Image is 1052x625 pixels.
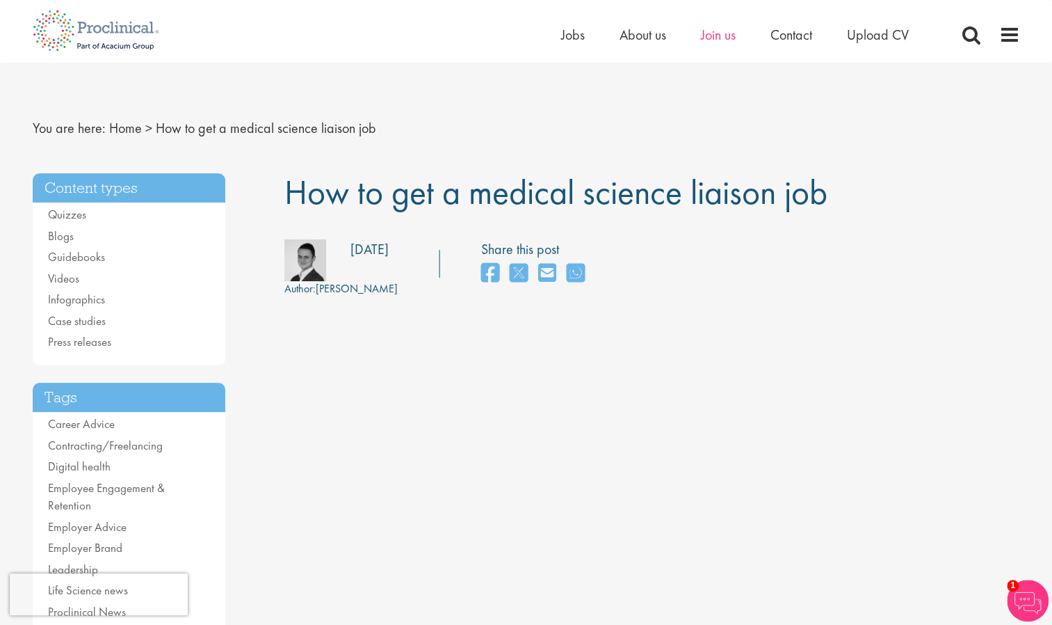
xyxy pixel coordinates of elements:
span: You are here: [33,119,106,137]
h3: Tags [33,383,226,413]
a: share on facebook [481,259,499,289]
a: share on twitter [510,259,528,289]
span: How to get a medical science liaison job [284,170,827,214]
a: Proclinical News [48,604,126,619]
label: Share this post [481,239,592,260]
h3: Content types [33,173,226,203]
a: Blogs [48,228,74,244]
div: [PERSON_NAME] [284,281,398,297]
a: Jobs [561,26,585,44]
a: Quizzes [48,207,86,222]
a: Upload CV [847,26,909,44]
a: Contact [770,26,812,44]
a: Digital health [48,459,111,474]
a: Employer Brand [48,540,122,555]
span: 1 [1007,580,1019,592]
a: Leadership [48,562,98,577]
a: Contracting/Freelancing [48,438,163,453]
img: Chatbot [1007,580,1049,622]
img: bdc0b4ec-42d7-4011-3777-08d5c2039240 [284,239,326,281]
a: Guidebooks [48,249,105,264]
a: Videos [48,271,79,286]
span: > [145,119,152,137]
iframe: reCAPTCHA [10,573,188,615]
a: share on email [538,259,556,289]
a: Infographics [48,292,105,307]
a: share on whats app [567,259,585,289]
a: Employer Advice [48,519,127,535]
span: How to get a medical science liaison job [156,119,376,137]
a: Join us [701,26,736,44]
div: [DATE] [350,239,389,260]
a: Career Advice [48,416,115,432]
a: About us [620,26,666,44]
a: Press releases [48,334,111,349]
a: Employee Engagement & Retention [48,480,165,514]
a: Case studies [48,313,106,329]
span: Author: [284,281,316,296]
a: breadcrumb link [109,119,142,137]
